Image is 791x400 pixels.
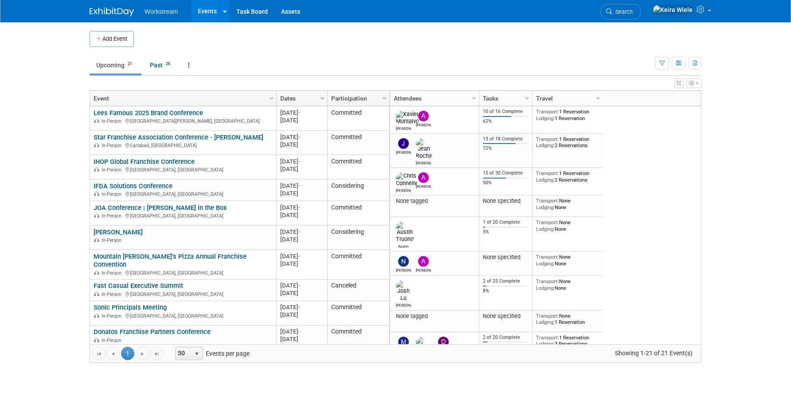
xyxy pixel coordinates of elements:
span: 26 [163,61,173,67]
span: - [298,158,300,165]
span: In-Person [102,313,124,319]
div: [DATE] [280,158,323,165]
div: [GEOGRAPHIC_DATA], [GEOGRAPHIC_DATA] [94,290,272,298]
img: Hunter Britsch [416,337,434,358]
span: Transport: [536,198,559,204]
a: Column Settings [318,91,328,104]
span: Lodging: [536,341,555,347]
div: None specified [483,198,529,205]
img: In-Person Event [94,338,99,342]
div: None None [536,254,600,267]
a: Lees Famous 2025 Brand Conference [94,109,203,117]
span: Go to the previous page [110,350,117,357]
div: None specified [483,254,529,261]
div: Austin Truong [396,243,411,249]
div: [DATE] [280,311,323,318]
div: 50% [483,180,529,186]
span: Column Settings [470,95,478,102]
span: Column Settings [268,95,275,102]
a: Column Settings [267,91,277,104]
div: [GEOGRAPHIC_DATA], [GEOGRAPHIC_DATA] [94,190,272,198]
div: [DATE] [280,252,323,260]
td: Considering [327,225,389,250]
span: In-Person [102,213,124,219]
a: Go to the first page [92,347,106,360]
div: 8% [483,288,529,294]
img: Josh Lu [396,280,411,302]
div: Andrew Walters [416,183,431,189]
a: Column Settings [380,91,390,104]
a: Donatos Franchise Partners Conference [94,328,211,336]
img: Xavier Montalvo [396,111,419,125]
span: In-Person [102,118,124,124]
img: Andrew Walters [418,111,429,121]
div: 2 of 25 Complete [483,278,529,284]
span: Events per page [164,347,258,360]
div: [DATE] [280,109,323,117]
div: [DATE] [280,204,323,211]
a: Star Franchise Association Conference - [PERSON_NAME] [94,133,263,141]
span: - [298,109,300,116]
span: - [298,134,300,140]
div: Andrew Walters [416,121,431,127]
img: In-Person Event [94,118,99,123]
div: 2 of 20 Complete [483,334,529,341]
span: Lodging: [536,115,555,121]
div: None None [536,198,600,210]
span: Transport: [536,136,559,142]
span: In-Person [102,237,124,243]
div: [DATE] [280,117,323,124]
a: Fast Casual Executive Summit [94,282,183,290]
img: In-Person Event [94,167,99,171]
div: Jacob Davis [396,149,411,155]
img: In-Person Event [94,291,99,296]
span: - [298,328,300,335]
span: - [298,229,300,235]
span: In-Person [102,338,124,343]
div: 13 of 18 Complete [483,136,529,142]
div: [GEOGRAPHIC_DATA], [GEOGRAPHIC_DATA] [94,269,272,276]
div: None tagged [394,313,476,320]
img: In-Person Event [94,237,99,242]
div: [GEOGRAPHIC_DATA], [GEOGRAPHIC_DATA] [94,212,272,219]
div: None specified [483,313,529,320]
span: Workstream [145,8,178,15]
a: Go to the previous page [106,347,120,360]
td: Canceled [327,280,389,301]
div: [DATE] [280,289,323,297]
span: In-Person [102,143,124,148]
span: - [298,282,300,289]
div: [DATE] [280,282,323,289]
td: Committed [327,301,389,326]
div: [DATE] [280,133,323,141]
span: Transport: [536,334,559,341]
span: Transport: [536,109,559,115]
a: Sonic Principals Meeting [94,303,167,311]
a: Event [94,91,270,106]
div: Andrew Walters [416,267,431,272]
span: - [298,253,300,260]
div: 5% [483,229,529,235]
span: Search [612,8,633,15]
a: Travel [536,91,597,106]
span: Transport: [536,254,559,260]
img: In-Person Event [94,313,99,318]
span: Lodging: [536,260,555,267]
div: [DATE] [280,328,323,335]
a: Column Settings [594,91,603,104]
span: Transport: [536,170,559,176]
img: In-Person Event [94,213,99,217]
a: Mountain [PERSON_NAME]’s Pizza Annual Franchise Convention [94,252,247,269]
span: Lodging: [536,319,555,325]
div: [GEOGRAPHIC_DATA], [GEOGRAPHIC_DATA] [94,166,272,173]
img: Makenna Clark [398,337,409,347]
a: [PERSON_NAME] [94,228,143,236]
div: 10 of 16 Complete [483,109,529,115]
div: Nick Walters [396,267,411,272]
a: Upcoming21 [90,57,141,74]
button: Add Event [90,31,134,47]
div: [DATE] [280,182,323,190]
img: In-Person Event [94,143,99,147]
span: In-Person [102,291,124,297]
a: Past26 [143,57,180,74]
